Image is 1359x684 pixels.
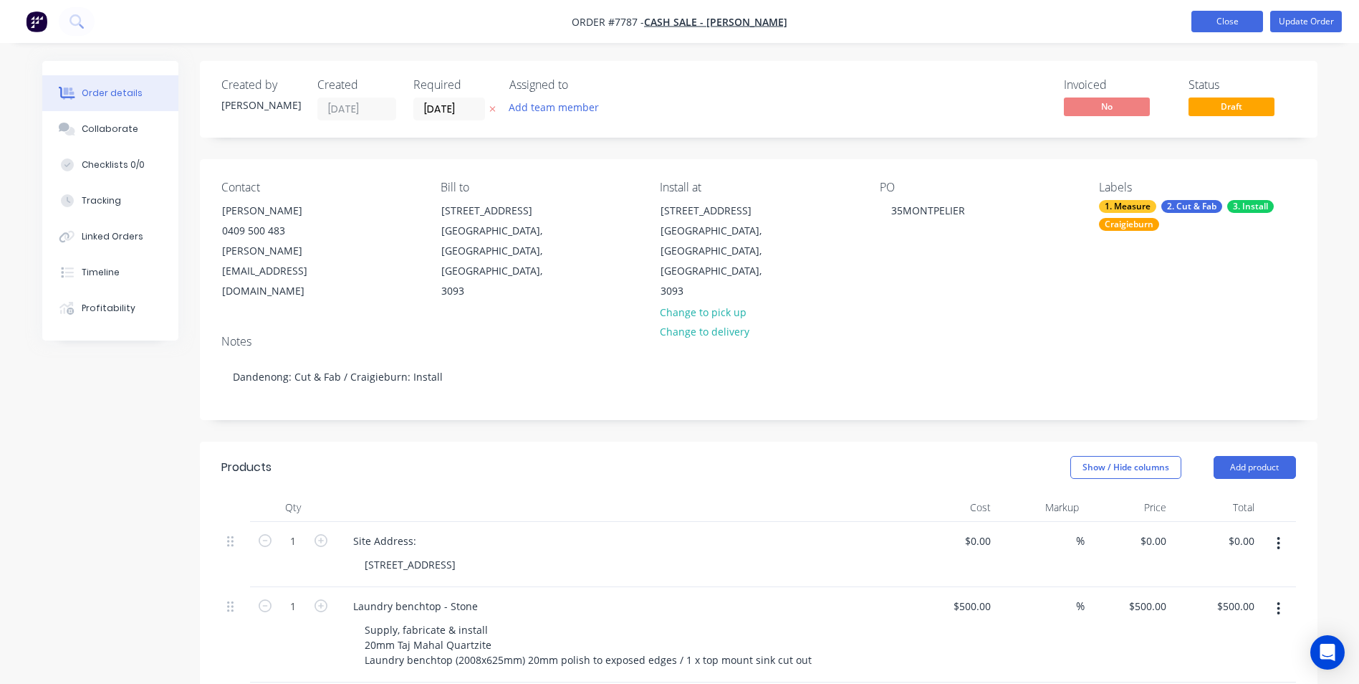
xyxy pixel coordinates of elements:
[501,98,606,117] button: Add team member
[1191,11,1263,32] button: Close
[1085,493,1173,522] div: Price
[222,221,341,241] div: 0409 500 483
[221,98,300,113] div: [PERSON_NAME]
[1076,598,1085,614] span: %
[82,87,143,100] div: Order details
[1188,98,1274,115] span: Draft
[441,201,560,221] div: [STREET_ADDRESS]
[909,493,997,522] div: Cost
[652,322,757,341] button: Change to delivery
[1099,200,1156,213] div: 1. Measure
[221,181,418,194] div: Contact
[342,596,489,617] div: Laundry benchtop - Stone
[997,493,1085,522] div: Markup
[880,200,976,221] div: 35MONTPELIER
[353,619,823,670] div: Supply, fabricate & install 20mm Taj Mahal Quartzite Laundry benchtop (2008x625mm) 20mm polish to...
[509,98,607,117] button: Add team member
[342,531,428,551] div: Site Address:
[1064,98,1150,115] span: No
[353,554,467,575] div: [STREET_ADDRESS]
[644,15,787,29] a: Cash Sale - [PERSON_NAME]
[1270,11,1342,32] button: Update Order
[880,181,1076,194] div: PO
[42,75,178,111] button: Order details
[82,266,120,279] div: Timeline
[1076,533,1085,549] span: %
[42,111,178,147] button: Collaborate
[250,493,336,522] div: Qty
[82,158,145,171] div: Checklists 0/0
[26,11,47,32] img: Factory
[221,355,1296,399] div: Dandenong: Cut & Fab / Craigieburn: Install
[661,201,779,221] div: [STREET_ADDRESS]
[1064,78,1171,92] div: Invoiced
[1188,78,1296,92] div: Status
[222,241,341,301] div: [PERSON_NAME][EMAIL_ADDRESS][DOMAIN_NAME]
[210,200,353,302] div: [PERSON_NAME]0409 500 483[PERSON_NAME][EMAIL_ADDRESS][DOMAIN_NAME]
[1070,456,1181,479] button: Show / Hide columns
[1099,218,1159,231] div: Craigieburn
[42,183,178,219] button: Tracking
[1214,456,1296,479] button: Add product
[1172,493,1260,522] div: Total
[1161,200,1222,213] div: 2. Cut & Fab
[221,459,272,476] div: Products
[42,290,178,326] button: Profitability
[1310,635,1345,670] div: Open Intercom Messenger
[82,123,138,136] div: Collaborate
[661,221,779,301] div: [GEOGRAPHIC_DATA], [GEOGRAPHIC_DATA], [GEOGRAPHIC_DATA], 3093
[572,15,644,29] span: Order #7787 -
[660,181,856,194] div: Install at
[42,147,178,183] button: Checklists 0/0
[82,194,121,207] div: Tracking
[221,78,300,92] div: Created by
[441,221,560,301] div: [GEOGRAPHIC_DATA], [GEOGRAPHIC_DATA], [GEOGRAPHIC_DATA], 3093
[82,302,135,315] div: Profitability
[82,230,143,243] div: Linked Orders
[222,201,341,221] div: [PERSON_NAME]
[42,219,178,255] button: Linked Orders
[42,255,178,290] button: Timeline
[413,78,492,92] div: Required
[1227,200,1274,213] div: 3. Install
[429,200,572,302] div: [STREET_ADDRESS][GEOGRAPHIC_DATA], [GEOGRAPHIC_DATA], [GEOGRAPHIC_DATA], 3093
[1099,181,1295,194] div: Labels
[441,181,637,194] div: Bill to
[317,78,396,92] div: Created
[221,335,1296,348] div: Notes
[648,200,792,302] div: [STREET_ADDRESS][GEOGRAPHIC_DATA], [GEOGRAPHIC_DATA], [GEOGRAPHIC_DATA], 3093
[652,302,754,321] button: Change to pick up
[509,78,653,92] div: Assigned to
